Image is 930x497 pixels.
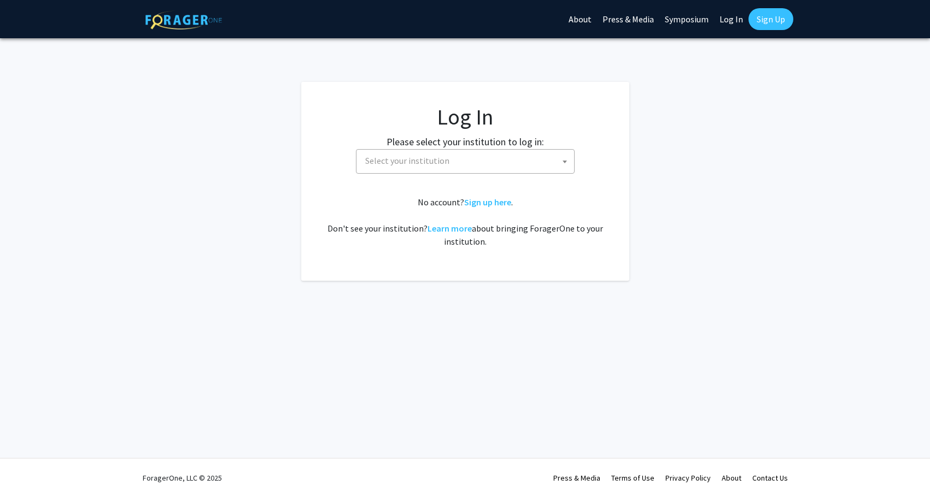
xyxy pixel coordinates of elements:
[145,10,222,29] img: ForagerOne Logo
[323,104,607,130] h1: Log In
[428,223,472,234] a: Learn more about bringing ForagerOne to your institution
[553,473,600,483] a: Press & Media
[356,149,575,174] span: Select your institution
[722,473,741,483] a: About
[611,473,654,483] a: Terms of Use
[665,473,711,483] a: Privacy Policy
[323,196,607,248] div: No account? . Don't see your institution? about bringing ForagerOne to your institution.
[464,197,511,208] a: Sign up here
[361,150,574,172] span: Select your institution
[143,459,222,497] div: ForagerOne, LLC © 2025
[365,155,449,166] span: Select your institution
[748,8,793,30] a: Sign Up
[752,473,788,483] a: Contact Us
[387,134,544,149] label: Please select your institution to log in:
